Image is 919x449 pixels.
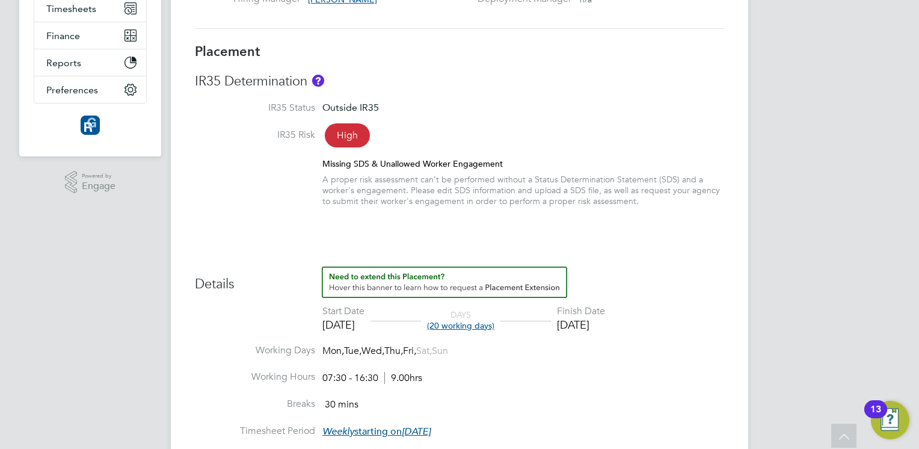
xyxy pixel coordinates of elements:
[195,344,315,357] label: Working Days
[195,73,724,90] h3: IR35 Determination
[322,345,344,357] span: Mon,
[344,345,361,357] span: Tue,
[312,75,324,87] button: About IR35
[82,171,115,181] span: Powered by
[870,409,881,425] div: 13
[416,345,432,357] span: Sat,
[421,309,500,331] div: DAYS
[322,426,354,438] em: Weekly
[557,305,605,318] div: Finish Date
[322,372,422,385] div: 07:30 - 16:30
[432,345,448,357] span: Sun
[46,3,96,14] span: Timesheets
[34,76,146,103] button: Preferences
[322,426,431,438] span: starting on
[82,181,115,191] span: Engage
[322,102,379,113] span: Outside IR35
[34,116,147,135] a: Go to home page
[46,30,80,42] span: Finance
[195,129,315,141] label: IR35 Risk
[322,305,364,318] div: Start Date
[195,43,260,60] b: Placement
[384,372,422,384] span: 9.00hrs
[34,49,146,76] button: Reports
[65,171,116,194] a: Powered byEngage
[361,345,384,357] span: Wed,
[322,174,724,207] div: A proper risk assessment can’t be performed without a Status Determination Statement (SDS) and a ...
[402,426,431,438] em: [DATE]
[325,398,358,410] span: 30 mins
[322,318,364,332] div: [DATE]
[195,398,315,410] label: Breaks
[195,425,315,438] label: Timesheet Period
[34,22,146,49] button: Finance
[322,158,724,169] div: Missing SDS & Unallowed Worker Engagement
[427,320,494,331] span: (20 working days)
[325,123,370,147] span: High
[384,345,403,357] span: Thu,
[557,318,605,332] div: [DATE]
[195,102,315,114] label: IR35 Status
[195,371,315,383] label: Working Hours
[322,267,567,298] button: How to extend a Placement?
[871,401,909,439] button: Open Resource Center, 13 new notifications
[46,84,98,96] span: Preferences
[81,116,100,135] img: resourcinggroup-logo-retina.png
[195,267,724,293] h3: Details
[403,345,416,357] span: Fri,
[46,57,81,69] span: Reports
